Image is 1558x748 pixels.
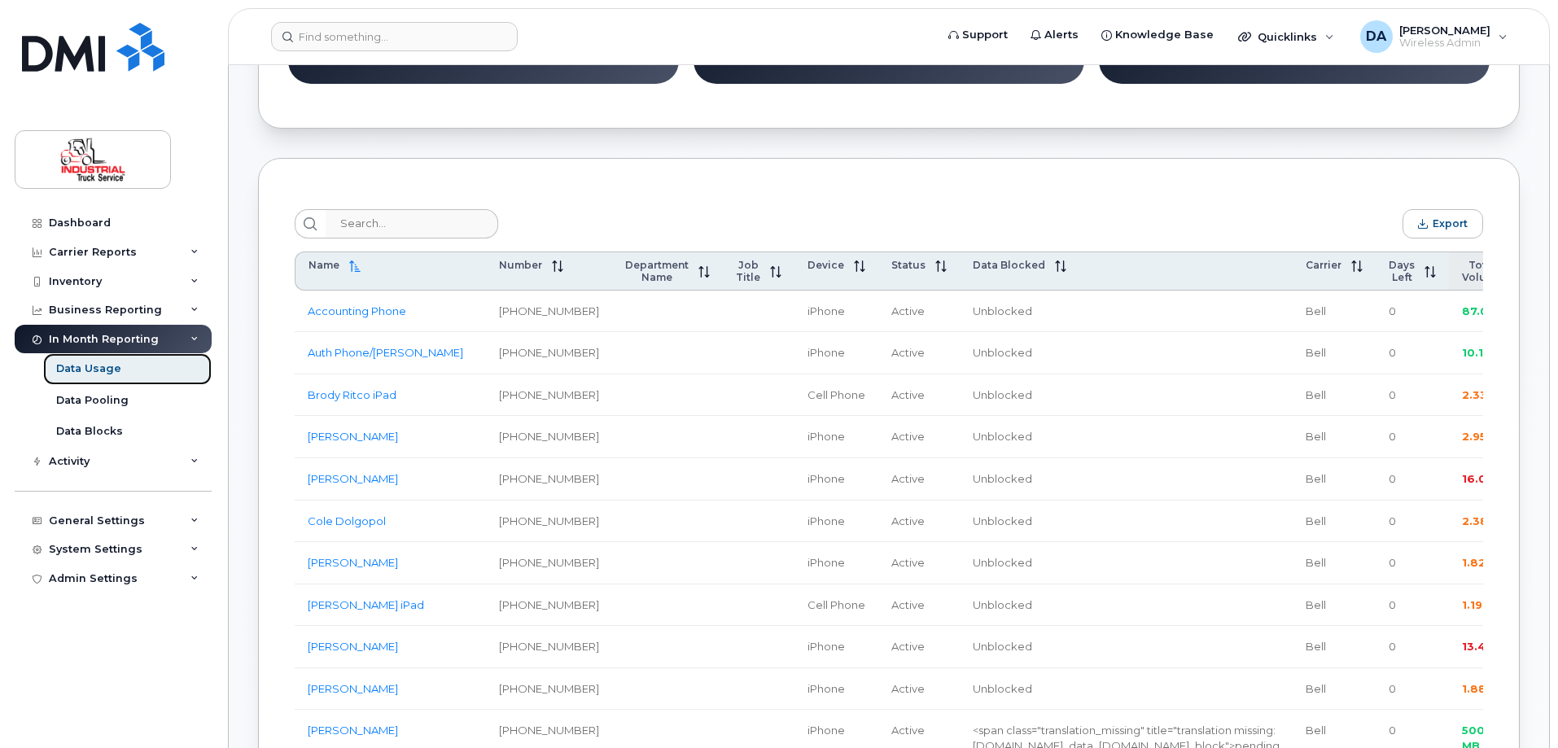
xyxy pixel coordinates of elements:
td: 0 [1376,542,1449,584]
a: [PERSON_NAME] [308,682,398,695]
td: Unblocked [960,501,1293,543]
span: 10.16 MB [1462,346,1512,359]
td: iPhone [794,626,878,668]
td: Bell [1293,416,1376,458]
td: [PHONE_NUMBER] [486,291,612,333]
td: Bell [1293,291,1376,333]
td: Active [878,668,960,711]
td: Bell [1293,626,1376,668]
span: 16.01 GB [1462,472,1512,485]
td: Active [878,416,960,458]
td: Unblocked [960,374,1293,417]
span: 87.00 MB [1462,304,1517,317]
a: Accounting Phone [308,304,406,317]
td: Unblocked [960,542,1293,584]
td: [PHONE_NUMBER] [486,416,612,458]
td: [PHONE_NUMBER] [486,668,612,711]
span: 13.47 GB [1462,640,1512,653]
span: [PERSON_NAME] [1399,24,1490,37]
span: 1.88 GB [1462,682,1507,695]
span: Total Volume [1462,259,1503,283]
span: 2.95 GB [1462,430,1507,443]
td: Unblocked [960,332,1293,374]
a: Brody Ritco iPad [308,388,396,401]
td: Unblocked [960,291,1293,333]
span: Name [309,259,339,271]
span: Number [499,259,542,271]
a: Knowledge Base [1090,19,1225,51]
span: Knowledge Base [1115,27,1214,43]
a: Support [937,19,1019,51]
td: Active [878,291,960,333]
td: 0 [1376,332,1449,374]
a: [PERSON_NAME] [308,472,398,485]
td: Bell [1293,501,1376,543]
div: Quicklinks [1227,20,1346,53]
td: Unblocked [960,458,1293,501]
td: iPhone [794,291,878,333]
td: iPhone [794,458,878,501]
span: Quicklinks [1258,30,1317,43]
td: 0 [1376,416,1449,458]
button: Export [1403,209,1483,238]
td: iPhone [794,332,878,374]
a: Auth Phone/[PERSON_NAME] [308,346,463,359]
td: Bell [1293,332,1376,374]
td: Cell Phone [794,374,878,417]
span: Days Left [1389,259,1415,283]
span: Alerts [1044,27,1079,43]
td: iPhone [794,668,878,711]
span: Export [1433,217,1468,230]
span: Status [891,259,926,271]
span: Wireless Admin [1399,37,1490,50]
td: Unblocked [960,416,1293,458]
div: Dale Allan [1349,20,1519,53]
a: [PERSON_NAME] iPad [308,598,424,611]
td: Bell [1293,374,1376,417]
td: iPhone [794,542,878,584]
td: Active [878,542,960,584]
a: [PERSON_NAME] [308,640,398,653]
input: Find something... [271,22,518,51]
td: Active [878,458,960,501]
span: Device [807,259,844,271]
td: Unblocked [960,584,1293,627]
span: 1.82 GB [1462,556,1506,569]
a: [PERSON_NAME] [308,724,398,737]
span: 2.38 GB [1462,514,1508,527]
td: [PHONE_NUMBER] [486,374,612,417]
td: Unblocked [960,668,1293,711]
span: 2.33 GB [1462,388,1508,401]
td: Active [878,626,960,668]
td: Cell Phone [794,584,878,627]
span: Data Blocked [973,259,1045,271]
td: [PHONE_NUMBER] [486,626,612,668]
td: [PHONE_NUMBER] [486,501,612,543]
td: 0 [1376,374,1449,417]
td: 0 [1376,501,1449,543]
span: Department Name [625,259,689,283]
span: DA [1366,27,1386,46]
a: [PERSON_NAME] [308,556,398,569]
td: 0 [1376,626,1449,668]
td: Active [878,501,960,543]
td: Bell [1293,458,1376,501]
span: Support [962,27,1008,43]
span: 1.19 GB [1462,598,1503,611]
a: Cole Dolgopol [308,514,386,527]
td: [PHONE_NUMBER] [486,332,612,374]
td: Bell [1293,542,1376,584]
td: Bell [1293,584,1376,627]
td: iPhone [794,416,878,458]
td: 0 [1376,291,1449,333]
td: Active [878,332,960,374]
input: Search... [326,209,498,238]
td: 0 [1376,458,1449,501]
span: Carrier [1306,259,1341,271]
a: [PERSON_NAME] [308,430,398,443]
a: Alerts [1019,19,1090,51]
span: Job Title [736,259,760,283]
td: Unblocked [960,626,1293,668]
td: [PHONE_NUMBER] [486,584,612,627]
td: iPhone [794,501,878,543]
